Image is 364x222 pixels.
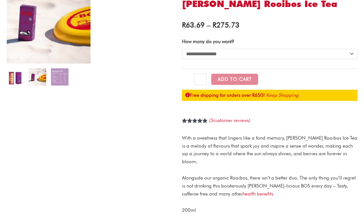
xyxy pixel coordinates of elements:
[51,68,69,86] img: Berry Rooibos Ice Tea - Image 3
[213,20,216,29] span: R
[29,68,46,86] img: Berry-2
[266,92,299,98] a: Keep Shopping
[194,74,207,85] input: Product quantity
[182,20,205,29] bdi: 63.69
[182,20,186,29] span: R
[207,20,210,29] span: –
[210,118,213,123] span: 3
[182,118,208,145] span: Rated out of 5 based on customer ratings
[182,39,234,44] label: How many do you want?
[182,174,358,198] p: Alongside our organic Rooibos, there isn’t a better duo. The only thing you’ll regret is not drin...
[182,206,358,214] p: 200ml
[182,118,185,130] span: 3
[185,92,265,98] strong: Free shipping for orders over R650!
[6,68,24,86] img: berry rooibos ice tea
[211,74,258,85] button: Add to Cart
[209,118,250,123] a: (3customer reviews)
[213,20,239,29] bdi: 275.73
[243,191,273,197] a: health benefits
[182,134,358,166] p: With a sweetness that lingers like a fond memory, [PERSON_NAME] Rooibos Ice Tea is a melody of fl...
